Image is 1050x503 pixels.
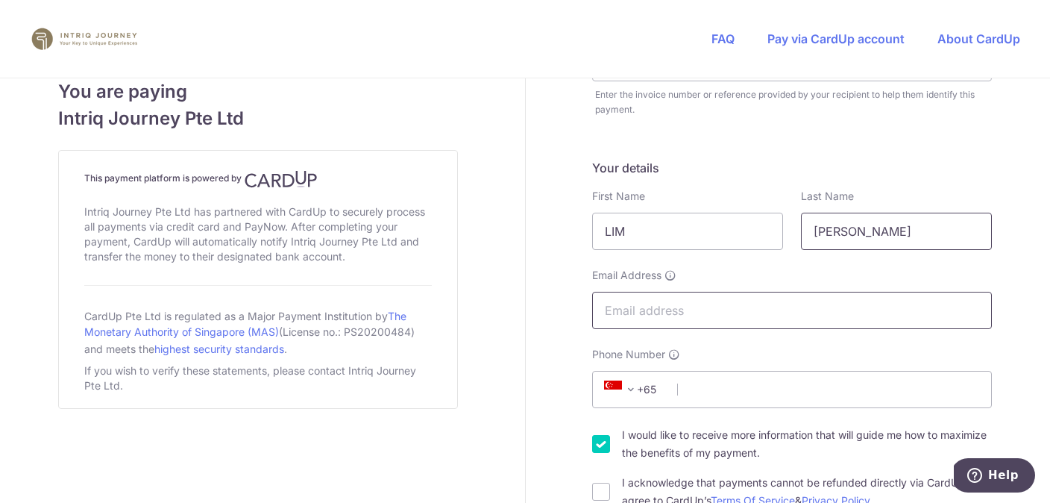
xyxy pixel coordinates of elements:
[592,347,665,362] span: Phone Number
[954,458,1035,496] iframe: Opens a widget where you can find more information
[245,170,318,188] img: CardUp
[592,292,992,329] input: Email address
[592,268,661,283] span: Email Address
[592,159,992,177] h5: Your details
[711,31,735,46] a: FAQ
[595,87,992,117] div: Enter the invoice number or reference provided by your recipient to help them identify this payment.
[592,189,645,204] label: First Name
[84,170,432,188] h4: This payment platform is powered by
[154,343,284,355] a: highest security standards
[58,78,458,105] span: You are paying
[622,426,992,462] label: I would like to receive more information that will guide me how to maximize the benefits of my pa...
[592,213,783,250] input: First name
[84,304,432,360] div: CardUp Pte Ltd is regulated as a Major Payment Institution by (License no.: PS20200484) and meets...
[801,213,992,250] input: Last name
[84,201,432,267] div: Intriq Journey Pte Ltd has partnered with CardUp to securely process all payments via credit card...
[58,105,458,132] span: Intriq Journey Pte Ltd
[937,31,1020,46] a: About CardUp
[801,189,854,204] label: Last Name
[604,381,640,399] span: +65
[767,31,905,46] a: Pay via CardUp account
[600,381,667,399] span: +65
[84,360,432,396] div: If you wish to verify these statements, please contact Intriq Journey Pte Ltd.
